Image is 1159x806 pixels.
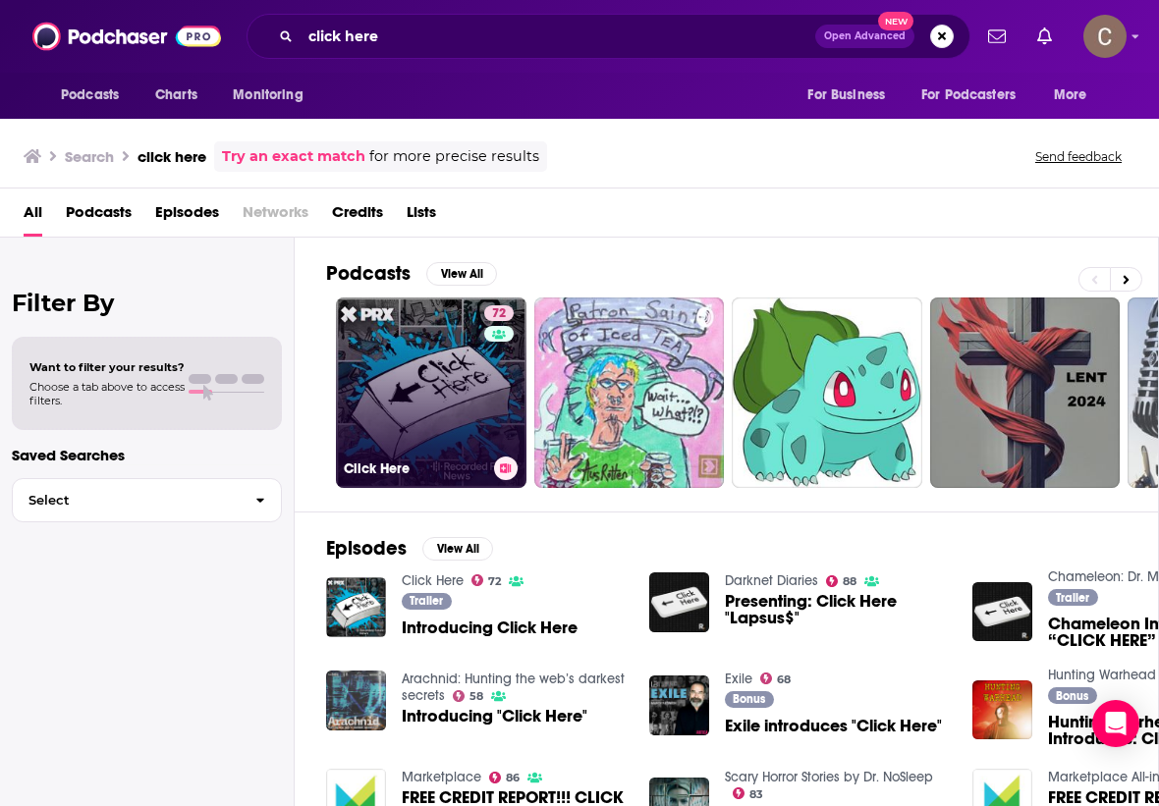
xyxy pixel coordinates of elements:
div: Open Intercom Messenger [1092,700,1139,747]
span: 58 [469,692,483,701]
span: 68 [777,675,791,684]
span: For Business [807,81,885,109]
img: Podchaser - Follow, Share and Rate Podcasts [32,18,221,55]
span: Monitoring [233,81,303,109]
span: New [878,12,913,30]
p: Saved Searches [12,446,282,464]
h3: Search [65,147,114,166]
a: 58 [453,690,484,702]
a: All [24,196,42,237]
a: Try an exact match [222,145,365,168]
span: Trailer [410,595,443,607]
button: open menu [909,77,1044,114]
a: Exile introduces "Click Here" [725,718,942,734]
div: Search podcasts, credits, & more... [247,14,970,59]
a: Darknet Diaries [725,572,818,589]
a: Presenting: Click Here "Lapsus$" [725,593,949,626]
span: More [1054,81,1087,109]
span: 83 [749,790,763,799]
span: 86 [506,774,520,782]
span: 72 [492,304,506,324]
a: Introducing Click Here [402,619,578,636]
a: Introducing "Click Here" [402,708,587,725]
a: 72 [484,305,514,321]
a: 83 [733,787,764,799]
img: User Profile [1083,15,1127,58]
a: Hunting Warhead [1048,667,1156,683]
button: Open AdvancedNew [815,25,914,48]
a: Episodes [155,196,219,237]
span: Trailer [1056,592,1089,604]
h2: Episodes [326,536,407,561]
a: PodcastsView All [326,261,497,286]
input: Search podcasts, credits, & more... [301,21,815,52]
a: Charts [142,77,209,114]
a: 88 [826,575,857,587]
span: For Podcasters [921,81,1016,109]
span: Logged in as clay.bolton [1083,15,1127,58]
span: 88 [843,577,856,586]
img: Exile introduces "Click Here" [649,675,709,735]
a: 72Click Here [336,297,526,488]
a: 68 [760,672,792,684]
span: Bonus [1056,690,1088,702]
span: for more precise results [369,145,539,168]
a: Lists [407,196,436,237]
span: Select [13,494,240,507]
button: Show profile menu [1083,15,1127,58]
span: Choose a tab above to access filters. [29,380,185,407]
button: View All [422,537,493,561]
a: Podcasts [66,196,132,237]
span: Open Advanced [824,31,906,41]
span: Charts [155,81,197,109]
h2: Filter By [12,289,282,317]
span: 72 [488,577,501,586]
a: Click Here [402,572,464,589]
h3: Click Here [344,460,486,477]
img: Introducing "Click Here" [326,671,386,730]
h3: click here [138,147,206,166]
a: Arachnid: Hunting the web’s darkest secrets [402,671,625,704]
button: open menu [1040,77,1112,114]
button: open menu [219,77,328,114]
button: open menu [794,77,910,114]
span: Networks [243,196,308,237]
a: Show notifications dropdown [1029,20,1060,53]
a: Show notifications dropdown [980,20,1014,53]
span: Want to filter your results? [29,360,185,374]
a: 72 [471,574,502,586]
button: View All [426,262,497,286]
span: Podcasts [61,81,119,109]
a: Marketplace [402,769,481,785]
a: Scary Horror Stories by Dr. NoSleep [725,769,933,785]
h2: Podcasts [326,261,411,286]
button: Send feedback [1029,148,1128,165]
button: open menu [47,77,144,114]
img: Introducing Click Here [326,577,386,637]
a: EpisodesView All [326,536,493,561]
img: Chameleon Introduces “CLICK HERE” [972,582,1032,642]
a: Exile [725,671,752,687]
img: Presenting: Click Here "Lapsus$" [649,572,709,632]
img: Hunting Warhead Introduces: Click Here [972,680,1032,740]
a: 86 [489,772,521,783]
span: Bonus [733,693,765,705]
a: Credits [332,196,383,237]
button: Select [12,478,282,522]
